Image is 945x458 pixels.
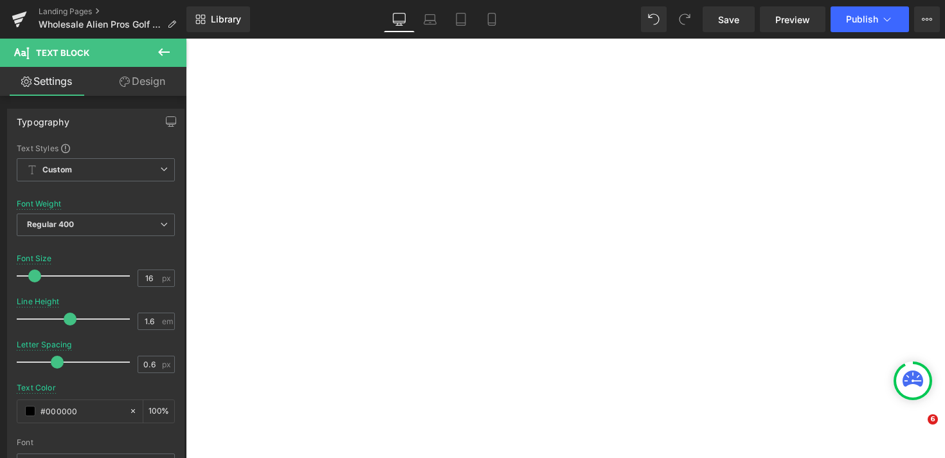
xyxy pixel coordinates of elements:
[17,254,52,263] div: Font Size
[39,19,162,30] span: Wholesale Alien Pros Golf Grip Tape Special Offer
[17,199,61,208] div: Font Weight
[672,6,697,32] button: Redo
[40,404,123,418] input: Color
[641,6,667,32] button: Undo
[96,67,189,96] a: Design
[17,109,69,127] div: Typography
[211,14,241,25] span: Library
[186,6,250,32] a: New Library
[476,6,507,32] a: Mobile
[760,6,825,32] a: Preview
[17,143,175,153] div: Text Styles
[901,414,932,445] iframe: Intercom live chat
[384,6,415,32] a: Desktop
[17,383,56,392] div: Text Color
[17,297,59,306] div: Line Height
[27,219,75,229] b: Regular 400
[446,6,476,32] a: Tablet
[831,6,909,32] button: Publish
[846,14,878,24] span: Publish
[162,317,173,325] span: em
[718,13,739,26] span: Save
[39,6,186,17] a: Landing Pages
[17,438,175,447] div: Font
[928,414,938,425] span: 6
[17,340,72,349] div: Letter Spacing
[775,13,810,26] span: Preview
[914,6,940,32] button: More
[42,165,72,176] b: Custom
[415,6,446,32] a: Laptop
[36,48,89,58] span: Text Block
[162,360,173,369] span: px
[162,274,173,282] span: px
[143,400,174,423] div: %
